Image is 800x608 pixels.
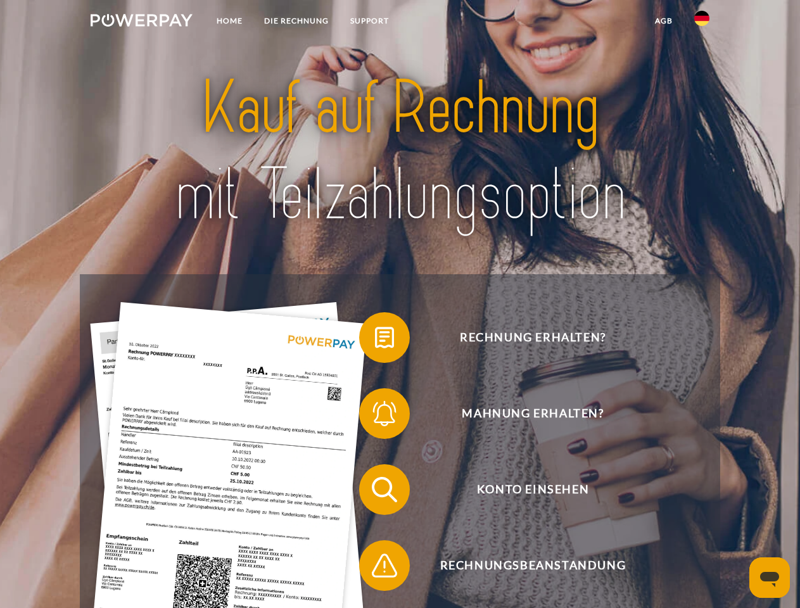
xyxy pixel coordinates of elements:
button: Rechnung erhalten? [359,312,689,363]
a: agb [644,9,683,32]
span: Konto einsehen [378,464,688,515]
button: Konto einsehen [359,464,689,515]
iframe: Schaltfläche zum Öffnen des Messaging-Fensters [749,557,790,598]
img: qb_warning.svg [369,550,400,581]
img: de [694,11,709,26]
a: DIE RECHNUNG [253,9,340,32]
button: Mahnung erhalten? [359,388,689,439]
a: SUPPORT [340,9,400,32]
span: Rechnungsbeanstandung [378,540,688,591]
a: Home [206,9,253,32]
button: Rechnungsbeanstandung [359,540,689,591]
img: logo-powerpay-white.svg [91,14,193,27]
img: title-powerpay_de.svg [121,61,679,243]
img: qb_bill.svg [369,322,400,353]
img: qb_bell.svg [369,398,400,429]
span: Mahnung erhalten? [378,388,688,439]
img: qb_search.svg [369,474,400,505]
span: Rechnung erhalten? [378,312,688,363]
